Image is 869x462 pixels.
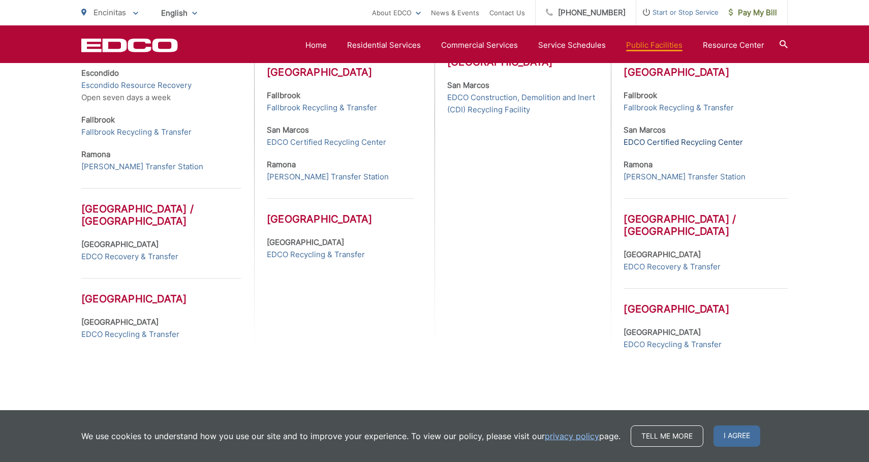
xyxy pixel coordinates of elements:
a: EDCO Certified Recycling Center [267,136,386,148]
strong: [GEOGRAPHIC_DATA] [81,239,159,249]
p: Open seven days a week [81,67,241,104]
strong: Fallbrook [624,90,657,100]
a: Escondido Resource Recovery [81,79,192,91]
a: EDCD logo. Return to the homepage. [81,38,178,52]
a: Fallbrook Recycling & Transfer [267,102,377,114]
strong: Fallbrook [267,90,300,100]
a: News & Events [431,7,479,19]
h3: [GEOGRAPHIC_DATA] [624,288,787,315]
h3: [GEOGRAPHIC_DATA] / [GEOGRAPHIC_DATA] [624,198,787,237]
strong: San Marcos [624,125,666,135]
h3: [GEOGRAPHIC_DATA] [624,51,787,78]
a: Residential Services [347,39,421,51]
strong: [GEOGRAPHIC_DATA] [81,317,159,327]
strong: San Marcos [267,125,309,135]
h3: [GEOGRAPHIC_DATA] / [GEOGRAPHIC_DATA] [81,188,241,227]
strong: [GEOGRAPHIC_DATA] [624,250,701,259]
strong: Fallbrook [81,115,115,125]
a: About EDCO [372,7,421,19]
a: Fallbrook Recycling & Transfer [81,126,192,138]
a: EDCO Construction, Demolition and Inert (CDI) Recycling Facility [447,91,598,116]
strong: [GEOGRAPHIC_DATA] [624,327,701,337]
a: Public Facilities [626,39,682,51]
h3: [GEOGRAPHIC_DATA] [267,51,414,78]
a: EDCO Recycling & Transfer [267,249,365,261]
a: Service Schedules [538,39,606,51]
strong: Ramona [624,160,653,169]
span: Encinitas [94,8,126,17]
span: English [153,4,205,22]
a: Commercial Services [441,39,518,51]
a: Fallbrook Recycling & Transfer [624,102,734,114]
strong: Ramona [267,160,296,169]
a: Resource Center [703,39,764,51]
strong: San Marcos [447,80,489,90]
a: privacy policy [545,430,599,442]
h3: [GEOGRAPHIC_DATA] [81,278,241,305]
strong: Escondido [81,68,119,78]
a: [PERSON_NAME] Transfer Station [267,171,389,183]
a: EDCO Recovery & Transfer [624,261,721,273]
strong: [GEOGRAPHIC_DATA] [267,237,344,247]
a: Tell me more [631,425,703,447]
a: EDCO Recycling & Transfer [81,328,179,341]
strong: Ramona [81,149,110,159]
h3: [GEOGRAPHIC_DATA] [267,198,414,225]
p: We use cookies to understand how you use our site and to improve your experience. To view our pol... [81,430,620,442]
a: [PERSON_NAME] Transfer Station [624,171,746,183]
span: Pay My Bill [729,7,777,19]
a: Contact Us [489,7,525,19]
a: Home [305,39,327,51]
a: EDCO Recovery & Transfer [81,251,178,263]
a: EDCO Certified Recycling Center [624,136,743,148]
a: [PERSON_NAME] Transfer Station [81,161,203,173]
a: EDCO Recycling & Transfer [624,338,722,351]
